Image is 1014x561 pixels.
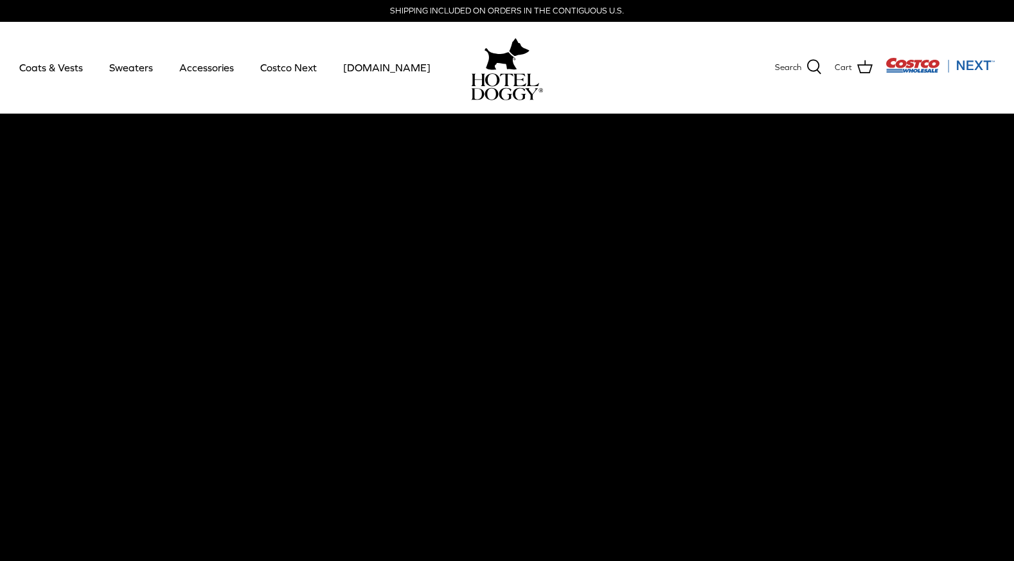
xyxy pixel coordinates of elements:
span: Search [775,61,801,75]
img: Costco Next [885,57,995,73]
a: Accessories [168,46,245,89]
a: Sweaters [98,46,165,89]
a: Search [775,59,822,76]
a: Visit Costco Next [885,66,995,75]
a: Coats & Vests [8,46,94,89]
a: Costco Next [249,46,328,89]
a: [DOMAIN_NAME] [332,46,442,89]
img: hoteldoggy.com [485,35,529,73]
span: Cart [835,61,852,75]
a: hoteldoggy.com hoteldoggycom [471,35,543,100]
img: hoteldoggycom [471,73,543,100]
a: Cart [835,59,873,76]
